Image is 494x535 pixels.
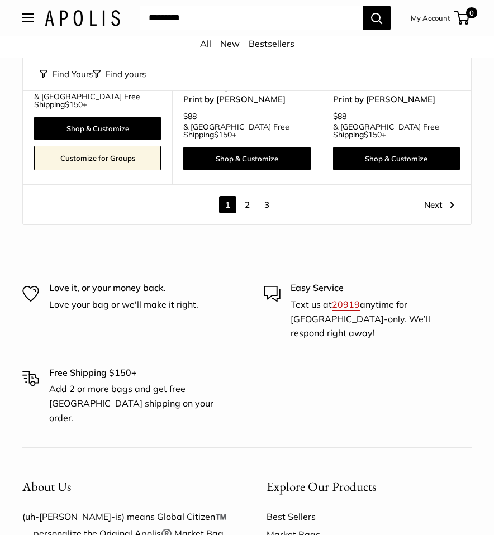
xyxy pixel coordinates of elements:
button: Filter collection [93,66,146,82]
a: My Account [411,11,450,25]
a: Market Bag in Natural LA Black Print by [PERSON_NAME] [183,80,310,106]
span: $88 [333,111,346,121]
button: Explore Our Products [267,476,472,498]
a: Shop & Customize [34,117,161,140]
a: All [200,38,211,49]
a: Best Sellers [267,508,472,526]
p: Text us at anytime for [GEOGRAPHIC_DATA]-only. We’ll respond right away! [291,298,460,341]
span: $150 [65,99,83,109]
span: & [GEOGRAPHIC_DATA] Free Shipping + [34,93,161,108]
a: Bestsellers [249,38,294,49]
p: Free Shipping $150+ [49,366,219,380]
span: & [GEOGRAPHIC_DATA] Free Shipping + [333,123,460,138]
span: Explore Our Products [267,478,376,495]
a: Next [424,196,454,213]
p: Love your bag or we'll make it right. [49,298,198,312]
a: Shop & Customize [333,147,460,170]
button: Open menu [22,13,34,22]
a: 3 [258,196,275,213]
span: $150 [364,130,382,140]
p: Add 2 or more bags and get free [GEOGRAPHIC_DATA] shipping on your order. [49,382,219,425]
p: Love it, or your money back. [49,281,198,295]
span: & [GEOGRAPHIC_DATA] Free Shipping + [183,123,310,138]
a: 2 [239,196,256,213]
button: About Us [22,476,227,498]
button: Search [363,6,391,30]
p: Easy Service [291,281,460,295]
a: Customize for Groups [34,146,161,170]
a: 0 [455,11,469,25]
a: Shop & Customize [183,147,310,170]
span: 0 [466,7,477,18]
span: 1 [219,196,236,213]
input: Search... [140,6,363,30]
img: Apolis [45,10,120,26]
a: Market Tote in Natural LA Black Print by [PERSON_NAME] [333,80,460,106]
span: $88 [183,111,197,121]
a: 20919 [332,299,360,310]
a: New [220,38,240,49]
span: About Us [22,478,71,495]
button: Find Yours [40,66,93,82]
span: $150 [214,130,232,140]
